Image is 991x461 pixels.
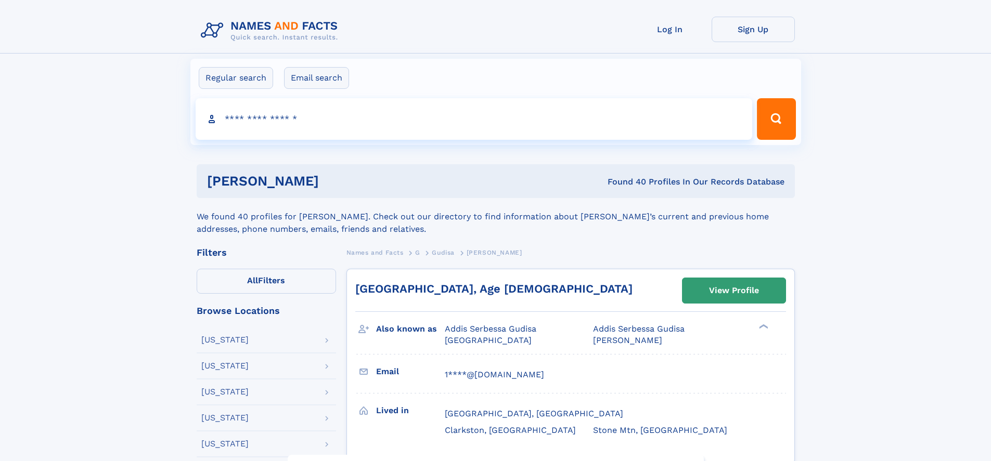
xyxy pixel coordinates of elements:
[445,425,576,435] span: Clarkston, [GEOGRAPHIC_DATA]
[197,17,346,45] img: Logo Names and Facts
[376,402,445,419] h3: Lived in
[628,17,712,42] a: Log In
[197,269,336,294] label: Filters
[346,246,404,259] a: Names and Facts
[355,282,633,295] a: [GEOGRAPHIC_DATA], Age [DEMOGRAPHIC_DATA]
[247,275,258,285] span: All
[445,335,532,345] span: [GEOGRAPHIC_DATA]
[593,324,685,334] span: Addis Serbessa Gudisa
[757,98,795,140] button: Search Button
[197,248,336,257] div: Filters
[432,249,455,256] span: Gudisa
[207,175,464,188] h1: [PERSON_NAME]
[376,363,445,380] h3: Email
[709,279,759,302] div: View Profile
[201,362,249,370] div: [US_STATE]
[201,414,249,422] div: [US_STATE]
[196,98,753,140] input: search input
[463,176,784,188] div: Found 40 Profiles In Our Records Database
[445,409,623,418] span: [GEOGRAPHIC_DATA], [GEOGRAPHIC_DATA]
[756,323,769,330] div: ❯
[683,278,786,303] a: View Profile
[593,425,727,435] span: Stone Mtn, [GEOGRAPHIC_DATA]
[201,336,249,344] div: [US_STATE]
[197,306,336,315] div: Browse Locations
[199,67,273,89] label: Regular search
[415,246,420,259] a: G
[415,249,420,256] span: G
[201,388,249,396] div: [US_STATE]
[593,335,662,345] span: [PERSON_NAME]
[712,17,795,42] a: Sign Up
[197,198,795,235] div: We found 40 profiles for [PERSON_NAME]. Check out our directory to find information about [PERSON...
[432,246,455,259] a: Gudisa
[376,320,445,338] h3: Also known as
[445,324,536,334] span: Addis Serbessa Gudisa
[284,67,349,89] label: Email search
[467,249,522,256] span: [PERSON_NAME]
[201,440,249,448] div: [US_STATE]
